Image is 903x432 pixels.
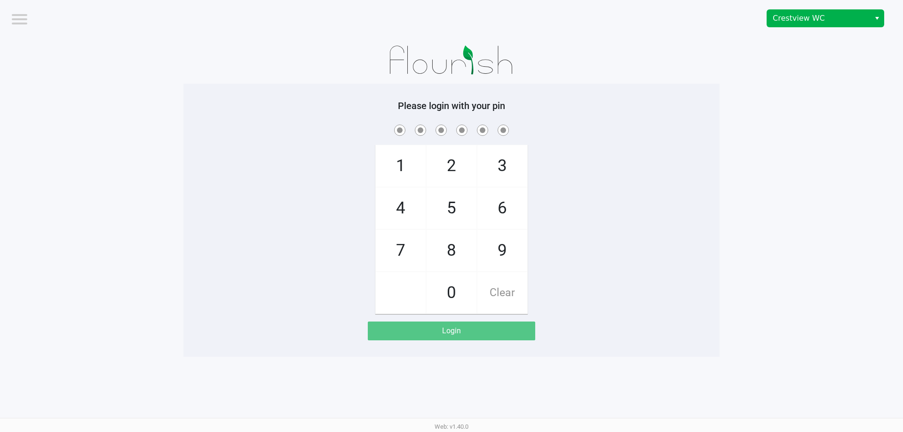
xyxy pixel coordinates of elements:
[773,13,864,24] span: Crestview WC
[477,230,527,271] span: 9
[477,188,527,229] span: 6
[376,145,426,187] span: 1
[870,10,884,27] button: Select
[427,145,476,187] span: 2
[477,272,527,314] span: Clear
[427,272,476,314] span: 0
[435,423,468,430] span: Web: v1.40.0
[477,145,527,187] span: 3
[376,188,426,229] span: 4
[427,188,476,229] span: 5
[190,100,713,111] h5: Please login with your pin
[376,230,426,271] span: 7
[427,230,476,271] span: 8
